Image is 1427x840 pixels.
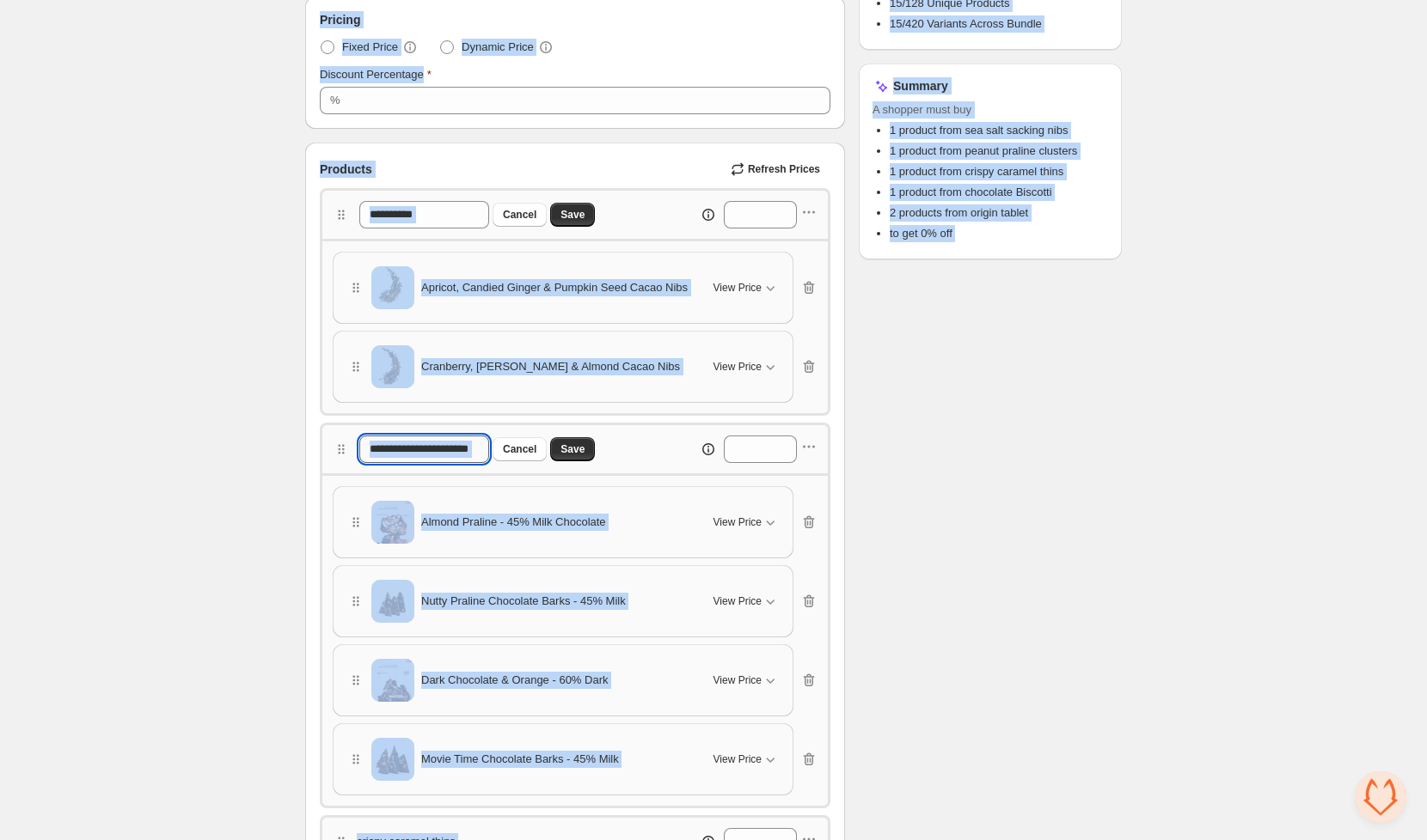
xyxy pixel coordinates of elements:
[371,654,414,708] img: Dark Chocolate & Orange - 60% Dark
[1355,771,1406,823] div: Open chat
[371,575,414,629] img: Nutty Praline Chocolate Barks - 45% Milk
[421,358,680,375] span: Cranberry, [PERSON_NAME] & Almond Cacao Nibs
[703,274,789,301] button: View Price
[550,437,595,461] button: Save
[462,39,534,56] span: Dynamic Price
[421,279,688,296] span: Apricot, Candied Ginger & Pumpkin Seed Cacao Nibs
[703,587,789,615] button: View Price
[560,442,585,456] span: Save
[320,11,360,28] span: Pricing
[713,594,762,608] span: View Price
[724,157,830,181] button: Refresh Prices
[421,751,619,768] span: Movie Time Chocolate Barks - 45% Milk
[371,261,414,315] img: Apricot, Candied Ginger & Pumpkin Seed Cacao Nibs
[713,752,762,766] span: View Price
[713,515,762,529] span: View Price
[713,673,762,687] span: View Price
[890,122,1108,139] li: 1 product from sea salt sacking nibs
[713,281,762,295] span: View Price
[371,496,414,550] img: Almond Praline - 45% Milk Chocolate
[342,39,398,56] span: Fixed Price
[890,17,1042,30] span: 15/420 Variants Across Bundle
[890,143,1108,160] li: 1 product from peanut praline clusters
[503,442,536,456] span: Cancel
[890,163,1108,180] li: 1 product from crispy caramel thins
[703,667,789,694] button: View Price
[421,672,608,689] span: Dark Chocolate & Orange - 60% Dark
[703,508,789,536] button: View Price
[421,514,606,531] span: Almond Praline - 45% Milk Chocolate
[493,203,547,227] button: Cancel
[550,203,595,227] button: Save
[890,204,1108,222] li: 2 products from origin tablet
[890,225,1108,242] li: to get 0% off
[371,733,414,787] img: Movie Time Chocolate Barks - 45% Milk
[873,101,1108,119] span: A shopper must buy
[703,746,789,773] button: View Price
[330,92,340,109] div: %
[893,77,948,94] h3: Summary
[320,66,432,83] label: Discount Percentage
[320,161,372,178] span: Products
[890,184,1108,201] li: 1 product from chocolate Biscotti
[560,208,585,222] span: Save
[748,162,820,176] span: Refresh Prices
[503,208,536,222] span: Cancel
[371,340,414,394] img: Cranberry, Cinnamon & Almond Cacao Nibs
[703,353,789,380] button: View Price
[493,437,547,461] button: Cancel
[421,593,626,610] span: Nutty Praline Chocolate Barks - 45% Milk
[713,360,762,374] span: View Price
